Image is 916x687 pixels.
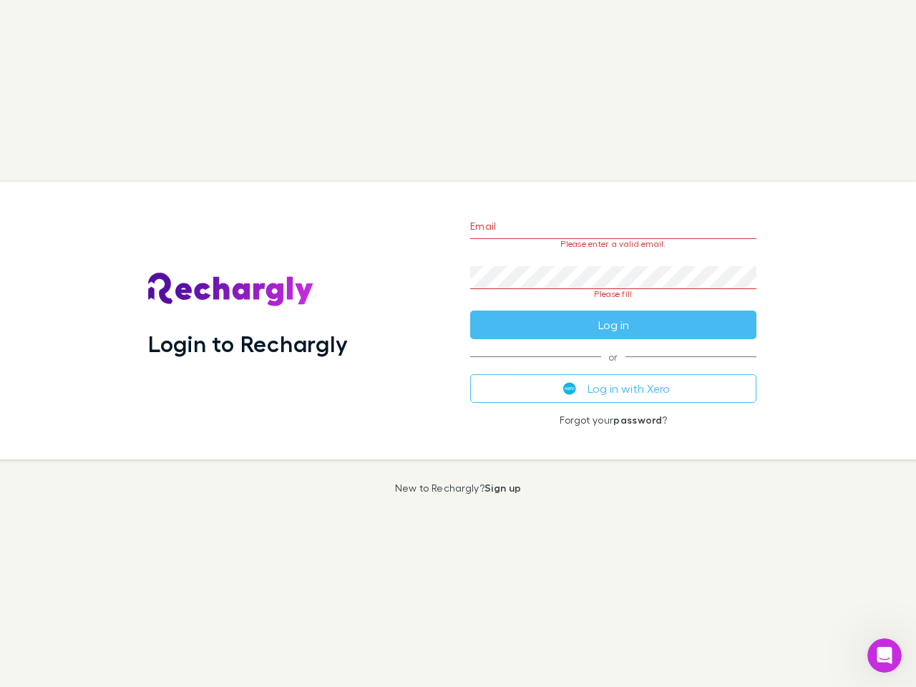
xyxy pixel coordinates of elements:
[470,356,756,357] span: or
[470,239,756,249] p: Please enter a valid email.
[470,289,756,299] p: Please fill
[470,414,756,426] p: Forgot your ?
[563,382,576,395] img: Xero's logo
[470,374,756,403] button: Log in with Xero
[148,330,348,357] h1: Login to Rechargly
[867,638,902,673] iframe: Intercom live chat
[613,414,662,426] a: password
[148,273,314,307] img: Rechargly's Logo
[470,311,756,339] button: Log in
[484,482,521,494] a: Sign up
[395,482,522,494] p: New to Rechargly?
